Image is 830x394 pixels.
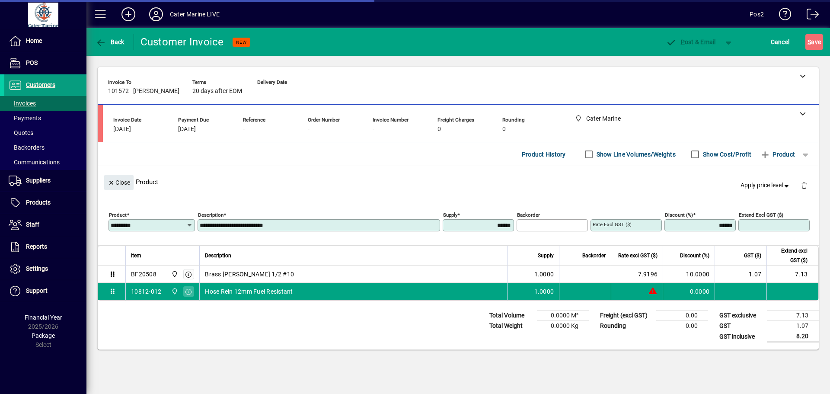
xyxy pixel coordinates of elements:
[808,35,821,49] span: ave
[744,251,761,260] span: GST ($)
[701,150,751,159] label: Show Cost/Profit
[205,287,293,296] span: Hose Rein 12mm Fuel Resistant
[443,212,457,218] mat-label: Supply
[750,7,764,21] div: Pos2
[4,280,86,302] a: Support
[741,181,791,190] span: Apply price level
[4,125,86,140] a: Quotes
[198,212,223,218] mat-label: Description
[760,147,795,161] span: Product
[26,81,55,88] span: Customers
[663,283,715,300] td: 0.0000
[656,311,708,321] td: 0.00
[661,34,720,50] button: Post & Email
[93,34,127,50] button: Back
[4,30,86,52] a: Home
[616,270,658,279] div: 7.9196
[756,147,799,162] button: Product
[9,159,60,166] span: Communications
[9,100,36,107] span: Invoices
[108,176,130,190] span: Close
[767,311,819,321] td: 7.13
[437,126,441,133] span: 0
[485,321,537,331] td: Total Weight
[773,2,792,30] a: Knowledge Base
[4,258,86,280] a: Settings
[170,7,220,21] div: Cater Marine LIVE
[715,331,767,342] td: GST inclusive
[794,181,814,189] app-page-header-button: Delete
[4,214,86,236] a: Staff
[715,311,767,321] td: GST exclusive
[26,265,48,272] span: Settings
[26,177,51,184] span: Suppliers
[522,147,566,161] span: Product History
[131,251,141,260] span: Item
[25,314,62,321] span: Financial Year
[485,311,537,321] td: Total Volume
[9,144,45,151] span: Backorders
[169,287,179,296] span: Cater Marine
[98,166,819,198] div: Product
[26,37,42,44] span: Home
[102,178,136,186] app-page-header-button: Close
[656,321,708,331] td: 0.00
[192,88,242,95] span: 20 days after EOM
[794,175,814,195] button: Delete
[243,126,245,133] span: -
[257,88,259,95] span: -
[115,6,142,22] button: Add
[4,111,86,125] a: Payments
[104,175,134,190] button: Close
[9,115,41,122] span: Payments
[26,243,47,250] span: Reports
[538,251,554,260] span: Supply
[537,321,589,331] td: 0.0000 Kg
[772,246,808,265] span: Extend excl GST ($)
[142,6,170,22] button: Profile
[715,321,767,331] td: GST
[178,126,196,133] span: [DATE]
[517,212,540,218] mat-label: Backorder
[582,251,606,260] span: Backorder
[596,311,656,321] td: Freight (excl GST)
[665,212,693,218] mat-label: Discount (%)
[771,35,790,49] span: Cancel
[534,287,554,296] span: 1.0000
[26,221,39,228] span: Staff
[4,170,86,192] a: Suppliers
[769,34,792,50] button: Cancel
[666,38,716,45] span: ost & Email
[4,192,86,214] a: Products
[518,147,569,162] button: Product History
[86,34,134,50] app-page-header-button: Back
[96,38,124,45] span: Back
[739,212,783,218] mat-label: Extend excl GST ($)
[737,178,794,193] button: Apply price level
[593,221,632,227] mat-label: Rate excl GST ($)
[4,236,86,258] a: Reports
[680,251,709,260] span: Discount (%)
[26,287,48,294] span: Support
[26,59,38,66] span: POS
[715,266,766,283] td: 1.07
[595,150,676,159] label: Show Line Volumes/Weights
[596,321,656,331] td: Rounding
[663,266,715,283] td: 10.0000
[4,155,86,170] a: Communications
[131,270,156,279] div: BF20508
[205,270,294,279] span: Brass [PERSON_NAME] 1/2 #10
[681,38,685,45] span: P
[4,140,86,155] a: Backorders
[4,96,86,111] a: Invoices
[800,2,819,30] a: Logout
[26,199,51,206] span: Products
[109,212,127,218] mat-label: Product
[618,251,658,260] span: Rate excl GST ($)
[767,321,819,331] td: 1.07
[537,311,589,321] td: 0.0000 M³
[373,126,374,133] span: -
[766,266,818,283] td: 7.13
[205,251,231,260] span: Description
[9,129,33,136] span: Quotes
